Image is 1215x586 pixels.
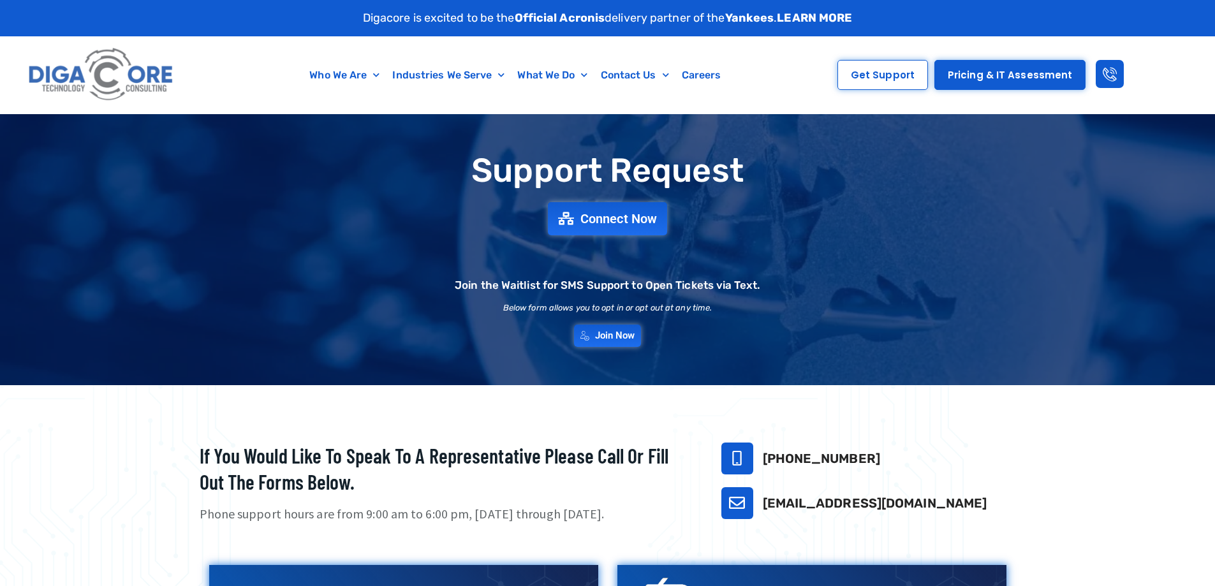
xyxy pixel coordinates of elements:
[515,11,605,25] strong: Official Acronis
[948,70,1072,80] span: Pricing & IT Assessment
[594,61,675,90] a: Contact Us
[763,495,987,511] a: [EMAIL_ADDRESS][DOMAIN_NAME]
[777,11,852,25] a: LEARN MORE
[721,443,753,474] a: 732-646-5725
[580,212,657,225] span: Connect Now
[200,443,689,495] h2: If you would like to speak to a representative please call or fill out the forms below.
[200,505,689,524] p: Phone support hours are from 9:00 am to 6:00 pm, [DATE] through [DATE].
[386,61,511,90] a: Industries We Serve
[239,61,792,90] nav: Menu
[168,152,1048,189] h1: Support Request
[303,61,386,90] a: Who We Are
[363,10,853,27] p: Digacore is excited to be the delivery partner of the .
[25,43,178,107] img: Digacore logo 1
[503,304,712,312] h2: Below form allows you to opt in or opt out at any time.
[721,487,753,519] a: support@digacore.com
[548,202,667,235] a: Connect Now
[837,60,928,90] a: Get Support
[595,331,635,341] span: Join Now
[675,61,728,90] a: Careers
[851,70,915,80] span: Get Support
[455,280,760,291] h2: Join the Waitlist for SMS Support to Open Tickets via Text.
[574,325,642,347] a: Join Now
[763,451,880,466] a: [PHONE_NUMBER]
[934,60,1086,90] a: Pricing & IT Assessment
[511,61,594,90] a: What We Do
[725,11,774,25] strong: Yankees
